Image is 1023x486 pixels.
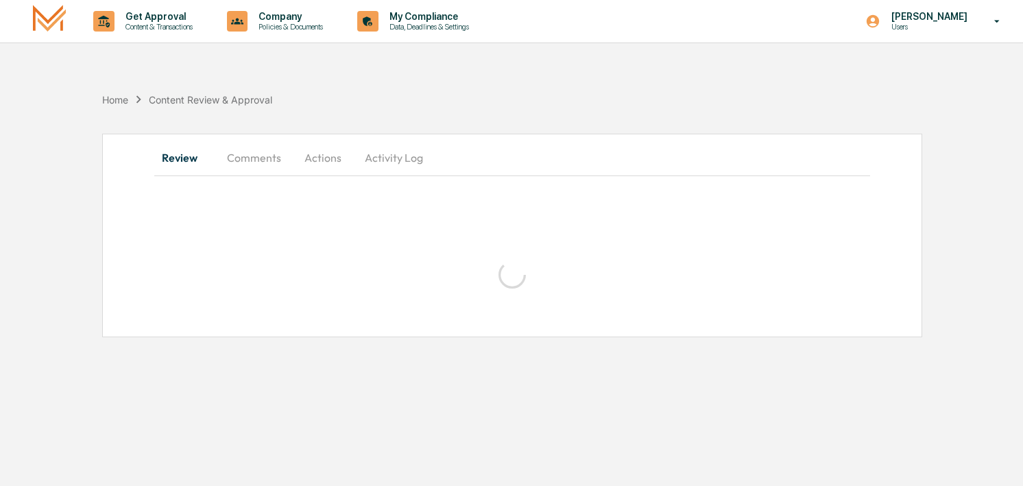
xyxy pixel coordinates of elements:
[154,141,870,174] div: secondary tabs example
[880,11,974,22] p: [PERSON_NAME]
[248,22,330,32] p: Policies & Documents
[216,141,292,174] button: Comments
[378,22,476,32] p: Data, Deadlines & Settings
[115,22,200,32] p: Content & Transactions
[292,141,354,174] button: Actions
[154,141,216,174] button: Review
[248,11,330,22] p: Company
[354,141,434,174] button: Activity Log
[378,11,476,22] p: My Compliance
[115,11,200,22] p: Get Approval
[880,22,974,32] p: Users
[102,94,128,106] div: Home
[33,5,66,37] img: logo
[149,94,272,106] div: Content Review & Approval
